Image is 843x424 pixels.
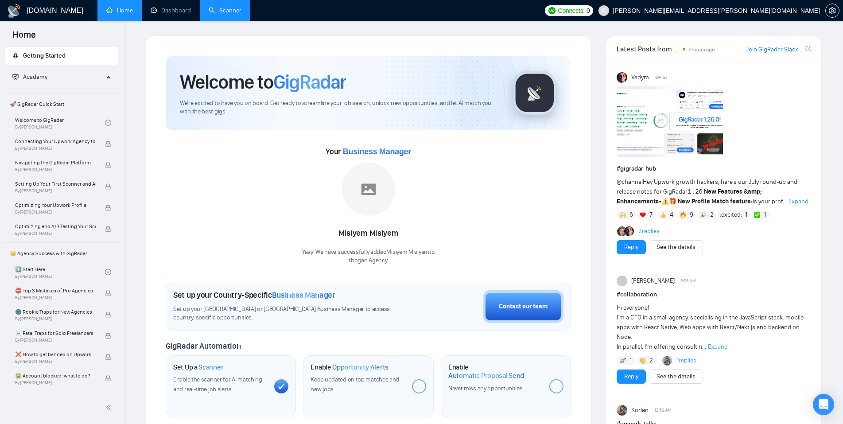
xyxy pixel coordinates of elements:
[617,164,811,174] h1: # gigradar-hub
[669,198,676,205] span: 🎁
[700,212,707,218] img: 🎉
[332,363,388,372] span: Opportunity Alerts
[655,74,667,82] span: [DATE]
[302,257,435,265] p: thogan Agency .
[708,343,728,350] span: Expand
[657,372,695,381] a: See the details
[5,28,43,47] span: Home
[548,7,556,14] img: upwork-logo.png
[15,371,96,380] span: 😭 Account blocked: what to do?
[15,231,96,236] span: By [PERSON_NAME]
[649,370,703,384] button: See the details
[105,375,111,381] span: lock
[105,333,111,339] span: lock
[106,7,133,14] a: homeHome
[624,372,638,381] a: Reply
[105,205,111,211] span: lock
[654,406,672,414] span: 12:50 AM
[662,356,672,366] img: Abdul Hanan Asif
[825,4,839,18] button: setting
[173,363,223,372] h1: Set Up a
[173,305,408,322] span: Set up your [GEOGRAPHIC_DATA] or [GEOGRAPHIC_DATA] Business Manager to access country-specific op...
[764,210,766,219] span: 1
[15,338,96,343] span: By [PERSON_NAME]
[660,212,666,218] img: 👍
[342,163,395,216] img: placeholder.png
[680,277,696,285] span: 5:28 AM
[105,354,111,360] span: lock
[649,240,703,254] button: See the details
[105,403,114,412] span: double-left
[649,210,653,219] span: 7
[813,394,834,415] div: Open Intercom Messenger
[805,45,811,53] a: export
[617,178,797,205] span: Hey Upwork growth hackers, here's our July round-up and release notes for GigRadar • is your prof...
[15,201,96,210] span: Optimizing Your Upwork Profile
[617,86,723,157] img: F09AC4U7ATU-image.png
[7,4,21,18] img: logo
[710,210,714,219] span: 2
[15,146,96,151] span: By [PERSON_NAME]
[105,290,111,296] span: lock
[15,307,96,316] span: 🌚 Rookie Traps for New Agencies
[617,370,646,384] button: Reply
[23,52,66,59] span: Getting Started
[680,212,686,218] img: 🔥
[15,295,96,300] span: By [PERSON_NAME]
[670,210,673,219] span: 4
[513,71,557,115] img: gigradar-logo.png
[617,405,627,416] img: Korlan
[558,6,585,16] span: Connects:
[15,137,96,146] span: Connecting Your Upwork Agency to GigRadar
[448,371,524,380] span: Automatic Proposal Send
[302,226,435,241] div: Misiyem Misiyem
[631,276,675,286] span: [PERSON_NAME]
[273,70,346,94] span: GigRadar
[6,245,117,262] span: 👑 Agency Success with GigRadar
[5,47,118,65] li: Getting Started
[15,359,96,364] span: By [PERSON_NAME]
[302,248,435,265] div: Yaay! We have successfully added Misiyem Misiyem to
[105,120,111,126] span: check-circle
[448,385,524,392] span: Never miss any opportunities.
[825,7,839,14] a: setting
[105,269,111,275] span: check-circle
[180,70,346,94] h1: Welcome to
[661,198,669,205] span: ⚠️
[15,188,96,194] span: By [PERSON_NAME]
[105,141,111,147] span: lock
[629,356,632,365] span: 1
[620,212,626,218] img: 🙌
[629,210,633,219] span: 6
[311,363,388,372] h1: Enable
[601,8,607,14] span: user
[448,363,542,380] h1: Enable
[105,226,111,232] span: lock
[173,290,335,300] h1: Set up your Country-Specific
[15,350,96,359] span: ❌ How to get banned on Upwork
[12,52,19,58] span: rocket
[15,380,96,385] span: By [PERSON_NAME]
[617,178,643,186] span: @channel
[343,147,411,156] span: Business Manager
[272,290,335,300] span: Business Manager
[617,43,680,54] span: Latest Posts from the GigRadar Community
[617,72,627,83] img: Vadym
[15,179,96,188] span: Setting Up Your First Scanner and Auto-Bidder
[180,99,498,116] span: We're excited to have you on board. Get ready to streamline your job search, unlock new opportuni...
[789,198,808,205] span: Expand
[640,358,646,364] img: 👏
[617,290,811,300] h1: # collaboration
[483,290,563,323] button: Contact our team
[617,240,646,254] button: Reply
[15,222,96,231] span: Optimizing and A/B Testing Your Scanner for Better Results
[720,210,742,220] span: :excited:
[805,45,811,52] span: export
[754,212,760,218] img: ✅
[198,363,223,372] span: Scanner
[745,210,747,219] span: 1
[15,286,96,295] span: ⛔ Top 3 Mistakes of Pro Agencies
[12,73,47,81] span: Academy
[631,73,649,82] span: Vadym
